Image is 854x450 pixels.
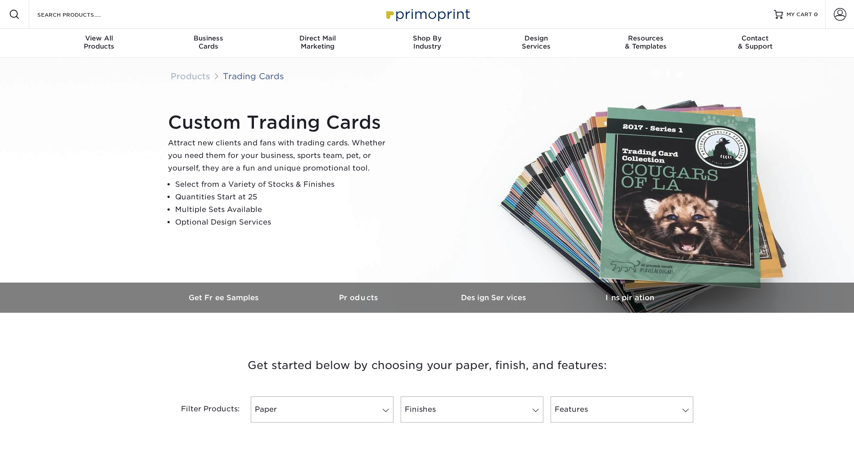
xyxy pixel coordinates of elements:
a: Products [171,71,210,81]
h3: Inspiration [562,293,697,302]
span: Shop By [372,34,482,42]
span: Design [482,34,591,42]
h3: Design Services [427,293,562,302]
div: Products [45,34,154,50]
a: Design Services [427,283,562,313]
img: Primoprint [382,4,472,24]
a: BusinessCards [154,29,263,58]
h3: Products [292,293,427,302]
input: SEARCH PRODUCTS..... [36,9,124,20]
a: Direct MailMarketing [263,29,372,58]
a: Products [292,283,427,313]
a: Finishes [401,396,543,423]
span: MY CART [786,11,812,18]
div: Cards [154,34,263,50]
div: & Support [700,34,810,50]
a: Features [551,396,693,423]
a: DesignServices [482,29,591,58]
h1: Custom Trading Cards [168,112,393,133]
h3: Get Free Samples [157,293,292,302]
span: Resources [591,34,700,42]
span: Business [154,34,263,42]
a: Inspiration [562,283,697,313]
a: View AllProducts [45,29,154,58]
span: Direct Mail [263,34,372,42]
a: Shop ByIndustry [372,29,482,58]
span: 0 [814,11,818,18]
div: Filter Products: [157,396,247,423]
p: Attract new clients and fans with trading cards. Whether you need them for your business, sports ... [168,137,393,175]
span: View All [45,34,154,42]
div: Industry [372,34,482,50]
li: Optional Design Services [175,216,393,229]
span: Contact [700,34,810,42]
h3: Get started below by choosing your paper, finish, and features: [164,345,691,386]
a: Resources& Templates [591,29,700,58]
div: Marketing [263,34,372,50]
div: & Templates [591,34,700,50]
li: Quantities Start at 25 [175,191,393,203]
a: Trading Cards [223,71,284,81]
a: Contact& Support [700,29,810,58]
li: Multiple Sets Available [175,203,393,216]
a: Paper [251,396,393,423]
a: Get Free Samples [157,283,292,313]
div: Services [482,34,591,50]
li: Select from a Variety of Stocks & Finishes [175,178,393,191]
